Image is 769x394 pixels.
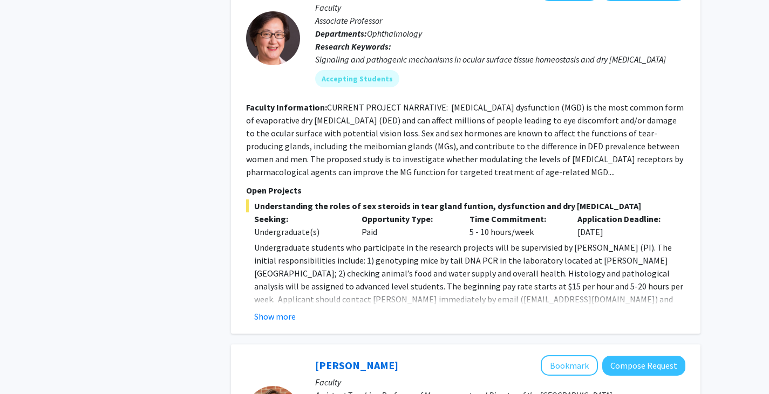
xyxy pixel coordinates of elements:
[254,225,346,238] div: Undergraduate(s)
[254,241,685,331] p: Undergraduate students who participate in the research projects will be supervisied by [PERSON_NA...
[602,356,685,376] button: Compose Request to Jackie Rasmussen
[577,212,669,225] p: Application Deadline:
[246,184,685,197] p: Open Projects
[254,212,346,225] p: Seeking:
[569,212,677,238] div: [DATE]
[315,376,685,389] p: Faculty
[541,355,598,376] button: Add Jackie Rasmussen to Bookmarks
[362,212,453,225] p: Opportunity Type:
[254,310,296,323] button: Show more
[367,28,422,39] span: Ophthalmology
[353,212,461,238] div: Paid
[315,358,398,372] a: [PERSON_NAME]
[469,212,561,225] p: Time Commitment:
[315,53,685,66] div: Signaling and pathogenic mechanisms in ocular surface tissue homeostasis and dry [MEDICAL_DATA]
[315,14,685,27] p: Associate Professor
[246,199,685,212] span: Understanding the roles of sex steroids in tear gland funtion, dysfunction and dry [MEDICAL_DATA]
[315,28,367,39] b: Departments:
[315,70,399,87] mat-chip: Accepting Students
[461,212,569,238] div: 5 - 10 hours/week
[315,41,391,52] b: Research Keywords:
[246,102,327,113] b: Faculty Information:
[315,1,685,14] p: Faculty
[8,345,46,386] iframe: Chat
[246,102,684,177] fg-read-more: CURRENT PROJECT NARRATIVE: [MEDICAL_DATA] dysfunction (MGD) is the most common form of evaporativ...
